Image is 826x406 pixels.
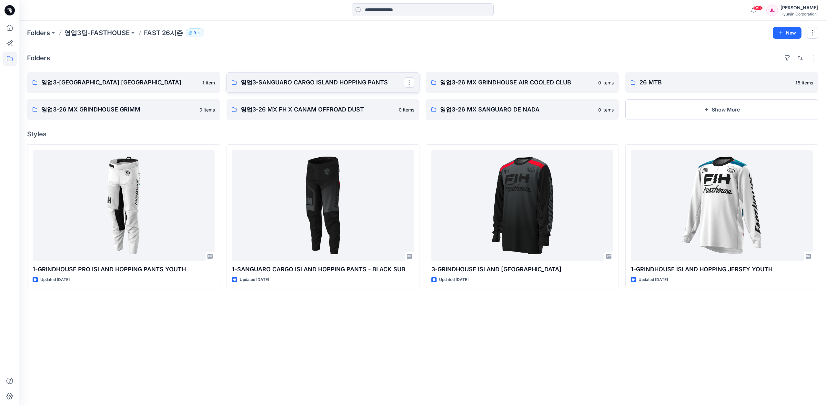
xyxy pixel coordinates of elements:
[625,99,818,120] button: Show More
[773,27,801,39] button: New
[440,105,594,114] p: 영업3-26 MX SANGUARO DE NADA
[781,4,818,12] div: [PERSON_NAME]
[27,54,50,62] h4: Folders
[27,130,818,138] h4: Styles
[431,150,613,261] a: 3-GRINDHOUSE ISLAND HOPPING JERSEY
[227,99,419,120] a: 영업3-26 MX FH X CANAM OFFROAD DUST0 items
[781,12,818,16] div: Hyunjin Corporation
[640,78,791,87] p: 26 MTB
[199,106,215,113] p: 0 items
[399,106,414,113] p: 0 items
[41,78,198,87] p: 영업3-[GEOGRAPHIC_DATA] [GEOGRAPHIC_DATA]
[440,78,594,87] p: 영업3-26 MX GRINDHOUSE AIR COOLED CLUB
[202,79,215,86] p: 1 item
[27,99,220,120] a: 영업3-26 MX GRINDHOUSE GRIMM0 items
[439,276,468,283] p: Updated [DATE]
[241,78,404,87] p: 영업3-SANGUARO CARGO ISLAND HOPPING PANTS
[40,276,70,283] p: Updated [DATE]
[426,72,619,93] a: 영업3-26 MX GRINDHOUSE AIR COOLED CLUB0 items
[27,72,220,93] a: 영업3-[GEOGRAPHIC_DATA] [GEOGRAPHIC_DATA]1 item
[232,265,414,274] p: 1-SANGUARO CARGO ISLAND HOPPING PANTS - BLACK SUB
[766,5,778,16] div: JL
[631,150,813,261] a: 1-GRINDHOUSE ISLAND HOPPING JERSEY YOUTH
[426,99,619,120] a: 영업3-26 MX SANGUARO DE NADA0 items
[27,28,50,37] a: Folders
[241,105,395,114] p: 영업3-26 MX FH X CANAM OFFROAD DUST
[41,105,196,114] p: 영업3-26 MX GRINDHOUSE GRIMM
[186,28,204,37] button: 9
[598,106,614,113] p: 0 items
[753,5,763,11] span: 99+
[431,265,613,274] p: 3-GRINDHOUSE ISLAND [GEOGRAPHIC_DATA]
[144,28,183,37] p: FAST 26시즌
[232,150,414,261] a: 1-SANGUARO CARGO ISLAND HOPPING PANTS - BLACK SUB
[227,72,419,93] a: 영업3-SANGUARO CARGO ISLAND HOPPING PANTS
[625,72,818,93] a: 26 MTB15 items
[598,79,614,86] p: 0 items
[795,79,813,86] p: 15 items
[631,265,813,274] p: 1-GRINDHOUSE ISLAND HOPPING JERSEY YOUTH
[33,265,215,274] p: 1-GRINDHOUSE PRO ISLAND HOPPING PANTS YOUTH
[33,150,215,261] a: 1-GRINDHOUSE PRO ISLAND HOPPING PANTS YOUTH
[240,276,269,283] p: Updated [DATE]
[194,29,196,36] p: 9
[639,276,668,283] p: Updated [DATE]
[64,28,130,37] a: 영업3팀-FASTHOUSE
